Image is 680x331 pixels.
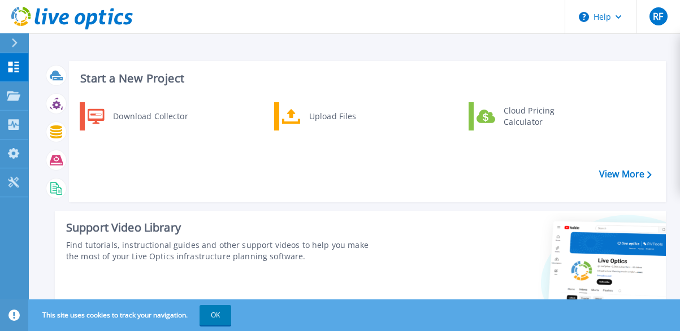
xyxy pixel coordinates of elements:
button: OK [200,305,231,325]
span: RF [653,12,663,21]
a: Cloud Pricing Calculator [469,102,584,130]
a: Download Collector [80,102,196,130]
div: Upload Files [304,105,387,128]
h3: Start a New Project [80,72,651,85]
div: Download Collector [107,105,193,128]
a: Upload Files [274,102,390,130]
span: This site uses cookies to track your navigation. [31,305,231,325]
div: Find tutorials, instructional guides and other support videos to help you make the most of your L... [66,239,383,262]
div: Cloud Pricing Calculator [498,105,582,128]
a: View More [599,169,652,180]
div: Support Video Library [66,220,383,235]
